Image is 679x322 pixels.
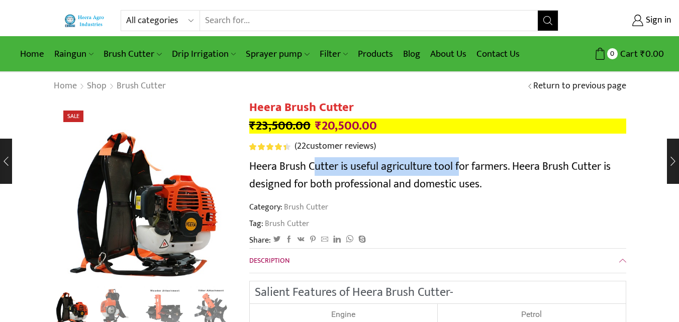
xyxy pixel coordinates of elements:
span: 22 [249,143,292,150]
input: Search for... [200,11,537,31]
p: Petrol [443,309,621,320]
a: 0 Cart ₹0.00 [568,45,664,63]
span: 0 [607,48,618,59]
span: Rated out of 5 based on customer ratings [249,143,286,150]
nav: Breadcrumb [53,80,166,93]
span: ₹ [249,116,256,136]
a: Shop [86,80,107,93]
button: Search button [538,11,558,31]
bdi: 0.00 [640,46,664,62]
span: Category: [249,201,328,213]
div: Rated 4.55 out of 5 [249,143,290,150]
span: Sign in [643,14,671,27]
a: Products [353,42,398,66]
a: Sign in [573,12,671,30]
bdi: 20,500.00 [315,116,377,136]
span: ₹ [315,116,322,136]
span: Heera Brush Cutter is useful agriculture tool for farmers. Heera Brush Cutter is designed for bot... [249,157,611,193]
a: Brush Cutter [116,80,166,93]
a: Drip Irrigation [167,42,241,66]
a: Blog [398,42,425,66]
a: Return to previous page [533,80,626,93]
span: Description [249,255,289,266]
span: Sale [63,111,83,122]
h2: Salient Features of Heera Brush Cutter- [255,286,621,298]
h1: Heera Brush Cutter [249,100,626,115]
span: 22 [297,139,306,154]
span: Cart [618,47,638,61]
a: Sprayer pump [241,42,314,66]
a: Brush Cutter [99,42,166,66]
span: ₹ [640,46,645,62]
span: Share: [249,235,271,246]
a: (22customer reviews) [295,140,376,153]
a: Description [249,249,626,273]
a: About Us [425,42,471,66]
bdi: 23,500.00 [249,116,311,136]
span: Tag: [249,218,626,230]
a: Contact Us [471,42,525,66]
a: Filter [315,42,353,66]
a: Home [15,42,49,66]
div: 1 / 8 [53,100,234,281]
a: Brush Cutter [263,218,309,230]
p: Engine [255,309,432,320]
a: Brush Cutter [282,200,328,213]
a: Raingun [49,42,99,66]
a: Home [53,80,77,93]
